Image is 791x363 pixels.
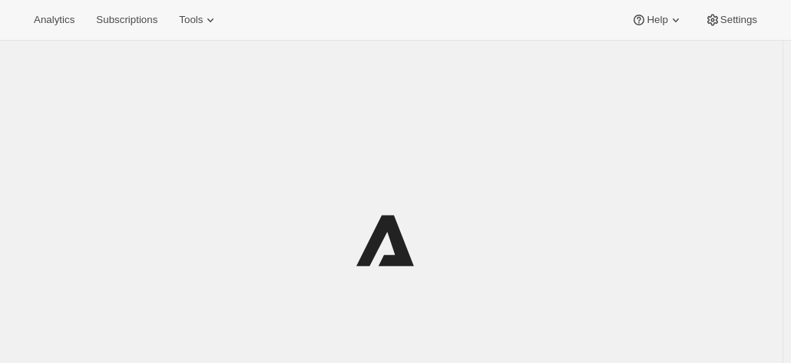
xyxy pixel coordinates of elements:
button: Settings [696,9,766,31]
span: Tools [179,14,203,26]
span: Subscriptions [96,14,157,26]
button: Tools [170,9,227,31]
span: Analytics [34,14,74,26]
button: Help [622,9,692,31]
button: Subscriptions [87,9,167,31]
span: Help [647,14,667,26]
span: Settings [720,14,757,26]
button: Analytics [25,9,84,31]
